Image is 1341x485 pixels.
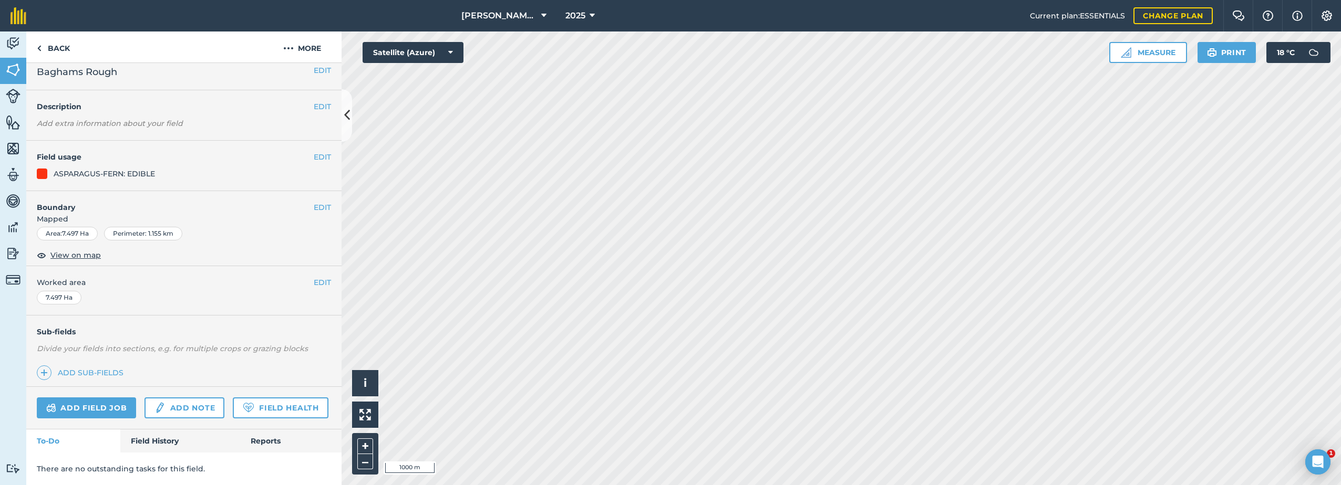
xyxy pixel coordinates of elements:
h4: Field usage [37,151,314,163]
h4: Sub-fields [26,326,342,338]
img: svg+xml;base64,PHN2ZyB4bWxucz0iaHR0cDovL3d3dy53My5vcmcvMjAwMC9zdmciIHdpZHRoPSIxNyIgaGVpZ2h0PSIxNy... [1292,9,1303,22]
button: EDIT [314,65,331,76]
button: More [263,31,342,62]
em: Divide your fields into sections, e.g. for multiple crops or grazing blocks [37,344,308,353]
img: fieldmargin Logo [11,7,26,24]
p: There are no outstanding tasks for this field. [37,463,331,475]
button: EDIT [314,151,331,163]
img: svg+xml;base64,PHN2ZyB4bWxucz0iaHR0cDovL3d3dy53My5vcmcvMjAwMC9zdmciIHdpZHRoPSI1NiIgaGVpZ2h0PSI2MC... [6,141,20,156]
img: svg+xml;base64,PD94bWwgdmVyc2lvbj0iMS4wIiBlbmNvZGluZz0idXRmLTgiPz4KPCEtLSBHZW5lcmF0b3I6IEFkb2JlIE... [6,272,20,287]
button: EDIT [314,101,331,112]
a: Change plan [1133,7,1213,24]
h4: Boundary [26,191,314,213]
div: ASPARAGUS-FERN: EDIBLE [54,168,155,180]
span: [PERSON_NAME] Farm Life [461,9,537,22]
img: svg+xml;base64,PD94bWwgdmVyc2lvbj0iMS4wIiBlbmNvZGluZz0idXRmLTgiPz4KPCEtLSBHZW5lcmF0b3I6IEFkb2JlIE... [6,36,20,51]
img: svg+xml;base64,PD94bWwgdmVyc2lvbj0iMS4wIiBlbmNvZGluZz0idXRmLTgiPz4KPCEtLSBHZW5lcmF0b3I6IEFkb2JlIE... [1303,42,1324,63]
span: Baghams Rough [37,65,117,79]
img: svg+xml;base64,PHN2ZyB4bWxucz0iaHR0cDovL3d3dy53My5vcmcvMjAwMC9zdmciIHdpZHRoPSIyMCIgaGVpZ2h0PSIyNC... [283,42,294,55]
button: i [352,370,378,396]
span: Mapped [26,213,342,225]
img: svg+xml;base64,PHN2ZyB4bWxucz0iaHR0cDovL3d3dy53My5vcmcvMjAwMC9zdmciIHdpZHRoPSIxOCIgaGVpZ2h0PSIyNC... [37,249,46,261]
a: Add sub-fields [37,365,128,380]
span: 2025 [565,9,585,22]
a: Field History [120,429,240,452]
a: To-Do [26,429,120,452]
button: View on map [37,249,101,261]
a: Back [26,31,80,62]
em: Add extra information about your field [37,119,183,128]
img: svg+xml;base64,PD94bWwgdmVyc2lvbj0iMS4wIiBlbmNvZGluZz0idXRmLTgiPz4KPCEtLSBHZW5lcmF0b3I6IEFkb2JlIE... [46,402,56,414]
img: svg+xml;base64,PD94bWwgdmVyc2lvbj0iMS4wIiBlbmNvZGluZz0idXRmLTgiPz4KPCEtLSBHZW5lcmF0b3I6IEFkb2JlIE... [6,167,20,183]
img: Ruler icon [1121,47,1131,58]
button: Print [1198,42,1256,63]
img: Four arrows, one pointing top left, one top right, one bottom right and the last bottom left [359,409,371,420]
a: Add note [145,397,224,418]
img: svg+xml;base64,PD94bWwgdmVyc2lvbj0iMS4wIiBlbmNvZGluZz0idXRmLTgiPz4KPCEtLSBHZW5lcmF0b3I6IEFkb2JlIE... [6,193,20,209]
img: svg+xml;base64,PD94bWwgdmVyc2lvbj0iMS4wIiBlbmNvZGluZz0idXRmLTgiPz4KPCEtLSBHZW5lcmF0b3I6IEFkb2JlIE... [6,246,20,261]
div: Open Intercom Messenger [1305,449,1330,475]
span: 1 [1327,449,1335,458]
button: EDIT [314,202,331,213]
span: Worked area [37,277,331,288]
img: A question mark icon [1262,10,1274,21]
button: Satellite (Azure) [363,42,463,63]
h4: Description [37,101,331,112]
a: Reports [240,429,342,452]
span: 18 ° C [1277,42,1295,63]
span: View on map [50,249,101,261]
img: A cog icon [1321,10,1333,21]
button: + [357,438,373,454]
div: 7.497 Ha [37,291,81,304]
img: svg+xml;base64,PHN2ZyB4bWxucz0iaHR0cDovL3d3dy53My5vcmcvMjAwMC9zdmciIHdpZHRoPSIxOSIgaGVpZ2h0PSIyNC... [1207,46,1217,59]
img: svg+xml;base64,PHN2ZyB4bWxucz0iaHR0cDovL3d3dy53My5vcmcvMjAwMC9zdmciIHdpZHRoPSI5IiBoZWlnaHQ9IjI0Ii... [37,42,42,55]
img: svg+xml;base64,PD94bWwgdmVyc2lvbj0iMS4wIiBlbmNvZGluZz0idXRmLTgiPz4KPCEtLSBHZW5lcmF0b3I6IEFkb2JlIE... [6,89,20,103]
div: Perimeter : 1.155 km [104,227,182,240]
a: Add field job [37,397,136,418]
img: svg+xml;base64,PD94bWwgdmVyc2lvbj0iMS4wIiBlbmNvZGluZz0idXRmLTgiPz4KPCEtLSBHZW5lcmF0b3I6IEFkb2JlIE... [6,463,20,473]
a: Field Health [233,397,328,418]
img: svg+xml;base64,PD94bWwgdmVyc2lvbj0iMS4wIiBlbmNvZGluZz0idXRmLTgiPz4KPCEtLSBHZW5lcmF0b3I6IEFkb2JlIE... [6,219,20,235]
button: EDIT [314,277,331,288]
button: Measure [1109,42,1187,63]
img: svg+xml;base64,PHN2ZyB4bWxucz0iaHR0cDovL3d3dy53My5vcmcvMjAwMC9zdmciIHdpZHRoPSI1NiIgaGVpZ2h0PSI2MC... [6,62,20,78]
img: svg+xml;base64,PHN2ZyB4bWxucz0iaHR0cDovL3d3dy53My5vcmcvMjAwMC9zdmciIHdpZHRoPSI1NiIgaGVpZ2h0PSI2MC... [6,114,20,130]
button: 18 °C [1266,42,1330,63]
img: svg+xml;base64,PHN2ZyB4bWxucz0iaHR0cDovL3d3dy53My5vcmcvMjAwMC9zdmciIHdpZHRoPSIxNCIgaGVpZ2h0PSIyNC... [40,366,48,379]
img: Two speech bubbles overlapping with the left bubble in the forefront [1232,10,1245,21]
img: svg+xml;base64,PD94bWwgdmVyc2lvbj0iMS4wIiBlbmNvZGluZz0idXRmLTgiPz4KPCEtLSBHZW5lcmF0b3I6IEFkb2JlIE... [154,402,166,414]
span: i [364,376,367,389]
div: Area : 7.497 Ha [37,227,98,240]
button: – [357,454,373,469]
span: Current plan : ESSENTIALS [1030,10,1125,22]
